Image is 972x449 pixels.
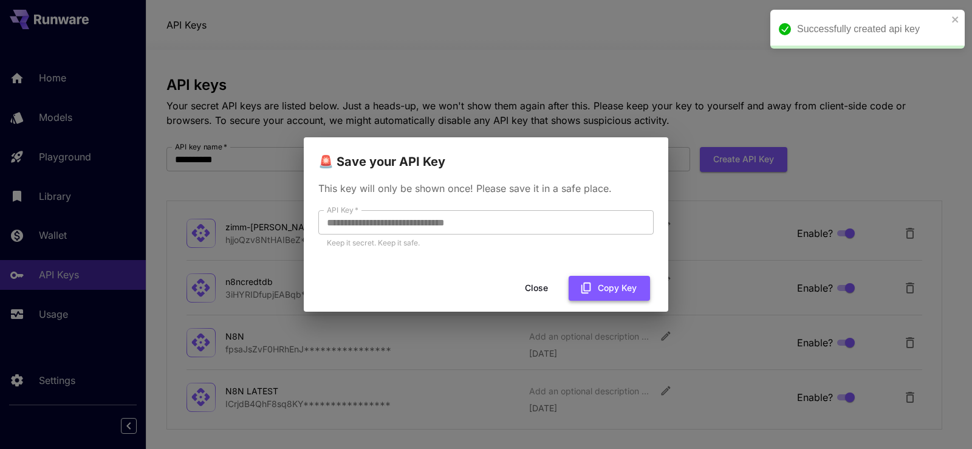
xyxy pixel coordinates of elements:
label: API Key [327,205,358,215]
p: Keep it secret. Keep it safe. [327,237,645,249]
p: This key will only be shown once! Please save it in a safe place. [318,181,654,196]
h2: 🚨 Save your API Key [304,137,668,171]
div: Successfully created api key [797,22,948,36]
button: Close [509,276,564,301]
button: Copy Key [569,276,650,301]
button: close [951,15,960,24]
